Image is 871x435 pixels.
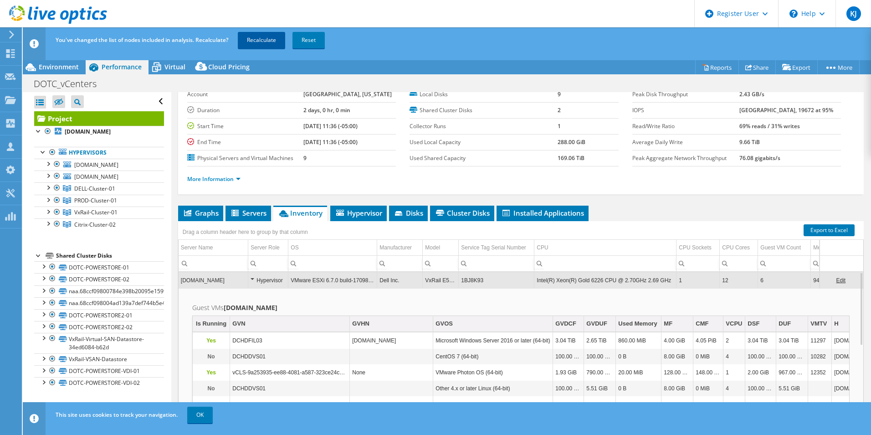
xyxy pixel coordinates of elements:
a: naa.68ccf098004ad139a7def744b5e448b7 [34,297,164,309]
td: DSF Column [745,316,776,332]
a: Project [34,111,164,126]
p: Yes [195,367,228,378]
a: DOTC-POWERSTORE2-02 [34,321,164,333]
b: 2 [558,106,561,114]
td: Column MF, Value 128.00 MiB [661,365,693,381]
h2: Guest VMs [192,302,850,313]
td: Column DSF, Value 100.00 GiB [745,349,776,365]
div: Drag a column header here to group by that column [180,226,310,238]
span: Performance [102,62,142,71]
td: Column Server Role, Value Hypervisor [248,272,288,288]
td: Service Tag Serial Number Column [459,240,534,256]
label: Shared Cluster Disks [410,106,558,115]
td: Column CPU, Filter cell [534,255,676,271]
td: Column GVDUF, Value 100.00 GiB [584,349,616,365]
td: Column DUF, Value 40.00 GiB [776,397,808,413]
td: CPU Cores Column [720,240,758,256]
td: Column GVOS, Value Other 4.x or later Linux (64-bit) [433,381,553,397]
b: [DATE] 11:36 (-05:00) [303,138,358,146]
td: GVDCF Column [553,316,584,332]
td: Column Model, Value VxRail E560F [423,272,459,288]
span: KJ [846,6,861,21]
a: Citrix-Cluster-02 [34,218,164,230]
a: PROD-Cluster-01 [34,195,164,207]
label: Used Shared Capacity [410,154,558,163]
td: Server Role Column [248,240,288,256]
td: Column Is Running, Value Yes [193,397,230,413]
td: Column OS, Filter cell [288,255,377,271]
a: [DOMAIN_NAME] [34,159,164,171]
td: Manufacturer Column [377,240,423,256]
label: Start Time [187,122,303,131]
b: 2.43 GB/s [739,90,764,98]
div: Model [425,242,440,253]
a: DOTC-POWERSTORE-VDI-01 [34,365,164,377]
td: Column MF, Value 8.00 GiB [661,349,693,365]
div: Memory [813,242,833,253]
td: Column MF, Value 4.00 GiB [661,397,693,413]
div: Used Memory [618,318,657,329]
a: Export [775,60,818,74]
b: [DOMAIN_NAME] [224,303,277,312]
a: [DOMAIN_NAME] [34,171,164,182]
td: Column GVHN, Value None [350,365,433,381]
label: Duration [187,106,303,115]
td: Column Used Memory, Value 0 B [616,349,661,365]
td: Column CMF, Value 4.04 PiB [693,397,723,413]
b: 9 [303,154,307,162]
b: 169.06 TiB [558,154,584,162]
td: Column GVOS, Value Microsoft Windows Server 2016 or later (64-bit) [433,397,553,413]
td: Column GVHN, Value DCHDPRT01.DC.dotcomm.org [350,397,433,413]
b: 76.08 gigabits/s [739,154,780,162]
label: Peak Aggregate Network Throughput [632,154,739,163]
label: Read/Write Ratio [632,122,739,131]
td: VMTV Column [808,316,832,332]
div: MF [664,318,672,329]
span: Disks [394,208,423,217]
td: Column GVHN, Value [350,381,433,397]
td: Column DSF, Value 2.00 GiB [745,365,776,381]
td: Column MF, Value 4.00 GiB [661,333,693,349]
a: More [817,60,860,74]
td: Server Name Column [179,240,248,256]
div: DSF [748,318,759,329]
td: Column Is Running, Value Yes [193,365,230,381]
td: Column Service Tag Serial Number, Value 1BJ8K93 [459,272,534,288]
a: VxRail-Virtual-SAN-Datastore-34ed6084-b62d [34,333,164,353]
label: Collector Runs [410,122,558,131]
span: Virtual [164,62,185,71]
b: 69% reads / 31% writes [739,122,800,130]
span: DELL-Cluster-01 [74,185,115,192]
a: OK [187,407,213,423]
div: Hypervisor [251,275,286,286]
a: naa.68ccf09800784e398b20095e1599fc89 [34,285,164,297]
a: Reset [292,32,325,48]
td: Column Server Role, Filter cell [248,255,288,271]
td: Column Used Memory, Value 0 B [616,381,661,397]
td: Column DUF, Value 967.00 MiB [776,365,808,381]
span: Environment [39,62,79,71]
div: GVN [232,318,245,329]
b: 9.66 TiB [739,138,760,146]
b: 2 days, 0 hr, 0 min [303,106,350,114]
td: Column CPU Cores, Value 12 [720,272,758,288]
p: Yes [195,399,228,410]
td: DUF Column [776,316,808,332]
label: Account [187,90,303,99]
td: Column VMTV, Value 12352 [808,365,832,381]
td: Column GVOS, Value VMware Photon OS (64-bit) [433,365,553,381]
a: DOTC-POWERSTORE-01 [34,261,164,273]
td: Column CPU Cores, Filter cell [720,255,758,271]
td: Column Manufacturer, Filter cell [377,255,423,271]
div: OS [291,242,298,253]
div: CPU Cores [722,242,750,253]
span: Cluster Disks [435,208,490,217]
a: Edit [836,277,845,284]
div: Data grid [178,221,864,415]
div: DUF [779,318,791,329]
div: GVHN [352,318,369,329]
td: Used Memory Column [616,316,661,332]
td: Column GVDUF, Value 24.41 GiB [584,397,616,413]
td: Column GVDUF, Value 790.00 MiB [584,365,616,381]
div: VMTV [810,318,827,329]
